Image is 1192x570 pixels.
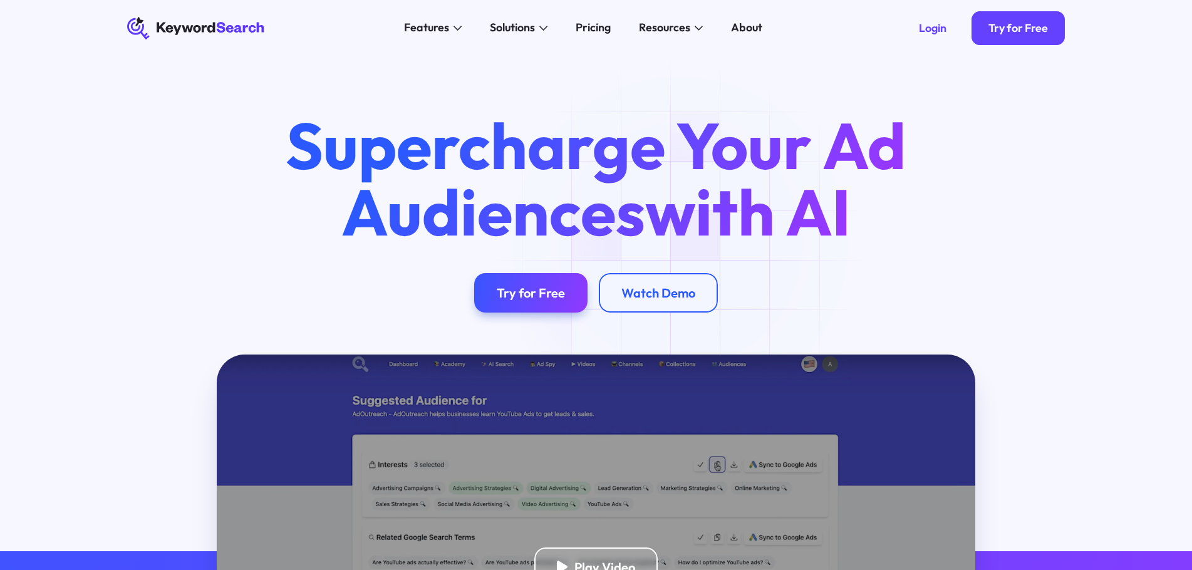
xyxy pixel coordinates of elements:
a: Login [902,11,963,45]
div: About [731,19,762,36]
div: Try for Free [988,21,1048,35]
div: Solutions [490,19,535,36]
div: Features [404,19,449,36]
div: Watch Demo [621,285,695,301]
div: Try for Free [497,285,565,301]
a: Try for Free [972,11,1065,45]
h1: Supercharge Your Ad Audiences [259,112,933,245]
div: Login [919,21,946,35]
a: Try for Free [474,273,588,313]
div: Pricing [576,19,611,36]
span: with AI [645,171,851,252]
a: About [723,17,771,39]
a: Pricing [567,17,619,39]
div: Resources [639,19,690,36]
